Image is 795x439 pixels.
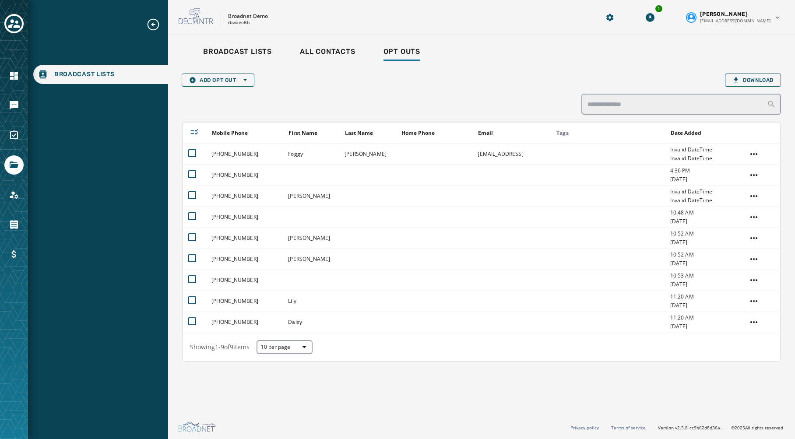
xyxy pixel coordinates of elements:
a: All Contacts [293,43,362,63]
td: [PERSON_NAME] [283,228,339,249]
a: Navigate to Broadcast Lists [33,65,168,84]
a: Navigate to Files [4,155,24,175]
span: © 2025 All rights reserved. [731,425,784,431]
span: 10:53 AM [670,272,742,279]
span: 10:48 AM [670,209,742,216]
a: Opt Outs [376,43,427,63]
span: [DATE] [670,260,742,267]
td: [PHONE_NUMBER] [206,312,283,333]
td: Foggy [283,144,339,165]
td: Lily [283,291,339,312]
button: Add Opt Out [182,74,254,87]
p: rbwave8h [228,20,250,26]
span: v2.5.8_cc9b62d8d36ac40d66e6ee4009d0e0f304571100 [675,425,724,431]
a: Navigate to Billing [4,245,24,264]
span: [DATE] [670,239,742,246]
button: Manage global settings [602,10,618,25]
button: Sort by [object Object] [285,126,321,140]
a: Navigate to Orders [4,215,24,234]
button: Expand sub nav menu [146,18,167,32]
span: Invalid DateTime [670,197,742,204]
button: Sort by [object Object] [667,126,705,140]
span: 10 per page [261,344,308,351]
button: Toggle account select drawer [4,14,24,33]
a: Terms of service [611,425,646,431]
td: [PHONE_NUMBER] [206,186,283,207]
td: [PHONE_NUMBER] [206,165,283,186]
p: Broadnet Demo [228,13,268,20]
a: Navigate to Surveys [4,126,24,145]
span: Version [658,425,724,431]
a: Navigate to Account [4,185,24,204]
button: User settings [682,7,784,28]
span: [DATE] [670,302,742,309]
span: Add Opt Out [189,77,247,84]
button: Download Menu [642,10,658,25]
td: [PERSON_NAME] [283,186,339,207]
td: Daisy [283,312,339,333]
td: [PERSON_NAME] [283,249,339,270]
span: [DATE] [670,176,742,183]
span: [DATE] [670,218,742,225]
span: 11:20 AM [670,314,742,321]
span: Opt Outs [383,47,420,56]
span: 11:20 AM [670,293,742,300]
button: 10 per page [257,340,313,354]
button: Sort by [object Object] [475,126,496,140]
a: Privacy policy [570,425,599,431]
div: 1 [654,4,663,13]
div: Tags [556,130,664,137]
td: [PHONE_NUMBER] [206,207,283,228]
span: Invalid DateTime [670,188,742,195]
td: [PHONE_NUMBER] [206,270,283,291]
span: 4:36 PM [670,167,742,174]
span: Broadcast Lists [54,70,115,79]
span: [DATE] [670,281,742,288]
span: [PERSON_NAME] [700,11,748,18]
td: [PHONE_NUMBER] [206,228,283,249]
td: [PHONE_NUMBER] [206,144,283,165]
button: Sort by [object Object] [341,126,376,140]
button: Download [725,74,781,87]
a: Navigate to Home [4,66,24,85]
a: Broadcast Lists [196,43,279,63]
td: [PHONE_NUMBER] [206,249,283,270]
span: [EMAIL_ADDRESS][DOMAIN_NAME] [700,18,770,24]
span: Invalid DateTime [670,155,742,162]
span: [DATE] [670,323,742,330]
button: Sort by [object Object] [208,126,251,140]
button: Sort by [object Object] [398,126,438,140]
span: 10:52 AM [670,251,742,258]
td: [PHONE_NUMBER] [206,291,283,312]
span: All Contacts [300,47,355,56]
a: Navigate to Messaging [4,96,24,115]
span: Download [732,77,774,84]
td: [PERSON_NAME] [339,144,396,165]
span: Invalid DateTime [670,146,742,153]
span: Broadcast Lists [203,47,272,56]
span: 10:52 AM [670,230,742,237]
span: Showing 1 - 9 of 9 items [190,343,250,351]
td: [EMAIL_ADDRESS] [472,144,549,165]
